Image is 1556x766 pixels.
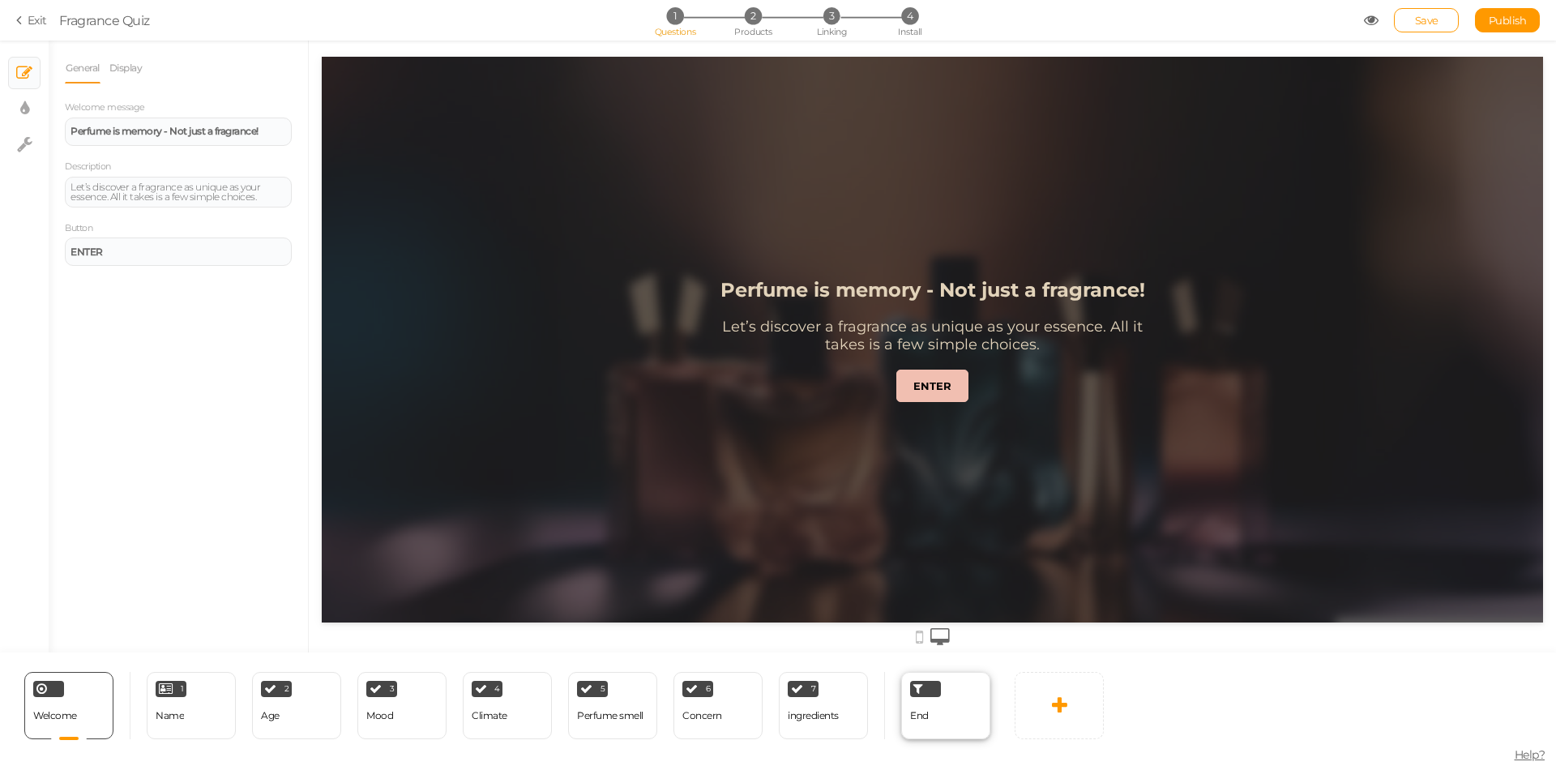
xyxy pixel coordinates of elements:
div: Welcome [24,672,113,739]
span: Install [898,26,921,37]
a: Exit [16,12,47,28]
div: 2 Age [252,672,341,739]
span: 6 [706,685,711,693]
div: Fragrance Quiz [59,11,150,30]
span: Help? [1515,747,1545,762]
strong: ENTER [592,323,630,336]
span: Questions [655,26,696,37]
li: 1 Questions [637,7,712,24]
span: 5 [601,685,605,693]
a: General [65,53,100,83]
div: Age [261,710,280,721]
span: 7 [811,685,816,693]
span: Welcome [33,709,77,721]
label: Welcome message [65,102,145,113]
span: 3 [390,685,395,693]
span: Linking [817,26,846,37]
li: 3 Linking [794,7,870,24]
li: 2 Products [716,7,791,24]
strong: Perfume is memory - Not just a fragrance! [399,221,823,245]
div: Let’s discover a fragrance as unique as your essence. All it takes is a few simple choices. [394,261,828,297]
div: 7 ingredients [779,672,868,739]
strong: Perfume is memory - Not just a fragrance! [71,125,259,137]
li: 4 Install [872,7,947,24]
span: 4 [494,685,500,693]
span: 2 [284,685,289,693]
span: Products [734,26,772,37]
span: 1 [666,7,683,24]
div: Concern [682,710,722,721]
div: Climate [472,710,507,721]
span: 2 [745,7,762,24]
div: 6 Concern [673,672,763,739]
span: 4 [901,7,918,24]
div: Mood [366,710,393,721]
div: 1 Name [147,672,236,739]
div: ingredients [788,710,839,721]
span: End [910,709,929,721]
div: 5 Perfume smell [568,672,657,739]
div: Name [156,710,184,721]
div: End [901,672,990,739]
label: Description [65,161,111,173]
span: 1 [181,685,184,693]
div: 3 Mood [357,672,447,739]
div: Perfume smell [577,710,643,721]
div: Save [1394,8,1459,32]
div: Let’s discover a fragrance as unique as your essence. All it takes is a few simple choices. [71,182,286,202]
label: Button [65,223,92,234]
span: Publish [1489,14,1527,27]
strong: ENTER [71,246,103,258]
span: 3 [823,7,840,24]
div: 4 Climate [463,672,552,739]
span: Save [1415,14,1438,27]
a: Display [109,53,143,83]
